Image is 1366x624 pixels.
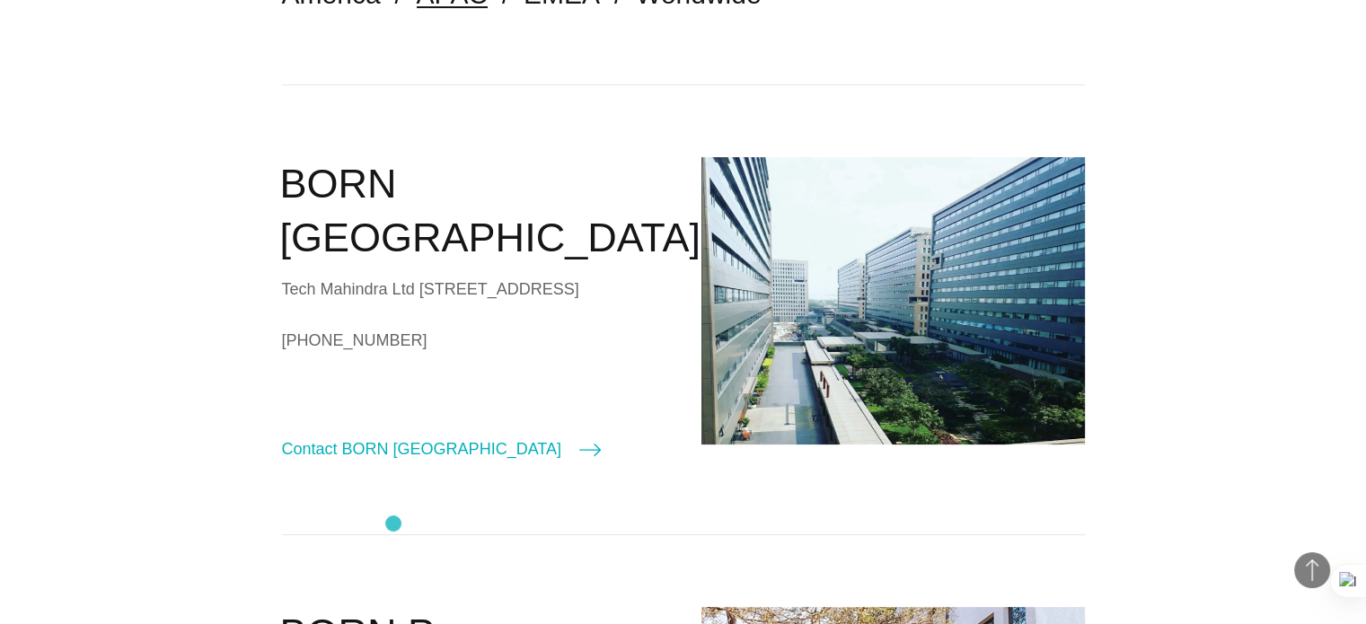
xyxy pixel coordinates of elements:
a: Contact BORN [GEOGRAPHIC_DATA] [282,436,601,461]
div: Tech Mahindra Ltd [STREET_ADDRESS] [282,276,665,303]
a: [PHONE_NUMBER] [282,327,665,354]
button: Back to Top [1294,552,1330,588]
h2: BORN [GEOGRAPHIC_DATA] [280,157,665,266]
